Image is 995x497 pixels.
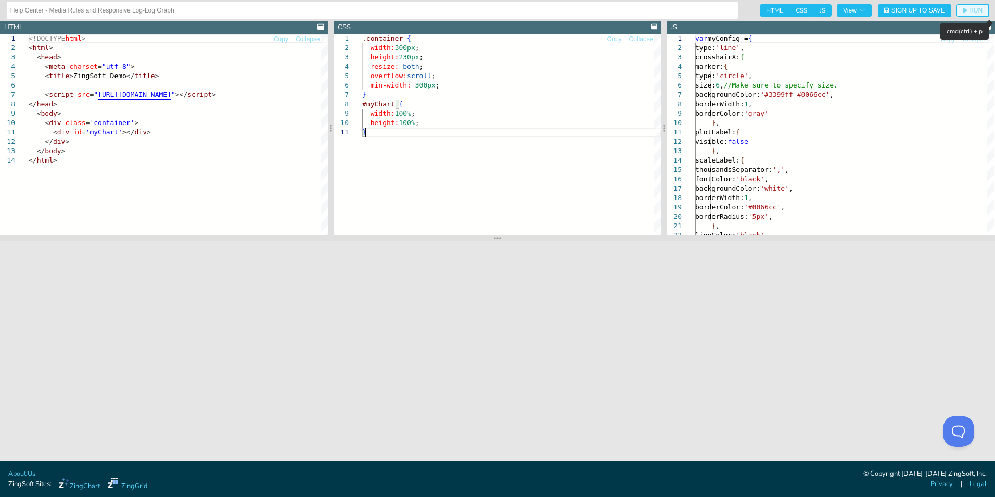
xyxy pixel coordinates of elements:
div: 7 [667,90,682,100]
span: < [29,44,33,52]
span: 'myChart' [86,128,122,136]
div: 17 [667,184,682,193]
span: title [49,72,69,80]
span: , [740,44,744,52]
span: < [45,63,49,70]
input: Untitled Demo [10,2,734,19]
span: fontColor: [695,175,736,183]
span: borderColor: [695,109,744,117]
span: , [716,119,720,127]
span: head [41,53,57,61]
span: ; [415,44,419,52]
span: ; [419,53,423,61]
div: 8 [667,100,682,109]
span: > [53,100,57,108]
span: resize: [370,63,399,70]
a: ZingGrid [108,478,147,491]
button: Collapse [629,34,654,44]
span: Sign Up to Save [891,7,945,14]
span: Copy [274,36,288,42]
span: 300px [415,81,435,89]
iframe: Toggle Customer Support [943,416,974,447]
button: Copy [607,34,622,44]
a: About Us [8,469,35,479]
span: meta [49,63,65,70]
span: , [764,231,769,239]
span: HTML [760,4,789,17]
div: 11 [334,128,349,137]
span: [URL][DOMAIN_NAME] [98,91,171,98]
span: div [135,128,147,136]
div: © Copyright [DATE]-[DATE] ZingSoft, Inc. [863,469,987,479]
div: 5 [667,71,682,81]
span: type: [695,44,716,52]
div: 2 [334,43,349,53]
span: > [57,109,61,117]
a: Legal [970,479,987,489]
span: { [407,34,411,42]
span: > [61,147,66,155]
div: 3 [667,53,682,62]
button: Collapse [295,34,321,44]
span: 'black' [736,175,765,183]
span: "utf-8" [102,63,131,70]
span: script [187,91,212,98]
span: body [41,109,57,117]
div: 1 [334,34,349,43]
span: scroll [407,72,431,80]
span: //Make sure to specify size. [724,81,838,89]
span: .container [362,34,403,42]
span: scaleLabel: [695,156,740,164]
a: ZingChart [59,478,100,491]
span: { [740,53,744,61]
span: '#0066cc' [744,203,781,211]
button: Copy [273,34,289,44]
div: 10 [667,118,682,128]
span: ></ [122,128,134,136]
div: 16 [667,175,682,184]
span: crosshairX: [695,53,740,61]
span: " [171,91,175,98]
span: , [716,147,720,155]
span: height: [370,119,399,127]
span: > [135,119,139,127]
span: < [45,72,49,80]
a: Privacy [930,479,953,489]
span: borderRadius: [695,213,748,220]
span: 230px [399,53,419,61]
div: 12 [667,137,682,146]
span: #myChart [362,100,395,108]
span: ; [436,81,440,89]
div: HTML [4,22,23,32]
div: JS [671,22,677,32]
span: { [736,128,741,136]
span: </ [45,138,53,145]
div: 1 [667,34,682,43]
span: div [57,128,69,136]
span: , [781,203,785,211]
span: Collapse [629,36,654,42]
span: } [362,91,366,98]
span: { [399,100,403,108]
span: var [695,34,707,42]
div: 9 [334,109,349,118]
span: width: [370,109,394,117]
div: 10 [334,118,349,128]
span: html [65,34,81,42]
span: } [712,147,716,155]
span: visible: [695,138,728,145]
span: Copy [940,36,955,42]
div: CSS [338,22,351,32]
span: < [53,128,57,136]
span: marker: [695,63,724,70]
span: < [45,119,49,127]
div: 4 [667,62,682,71]
span: charset [69,63,98,70]
span: ZingSoft Demo [73,72,126,80]
span: both [403,63,419,70]
span: backgroundColor: [695,91,760,98]
span: } [712,222,716,230]
span: borderColor: [695,203,744,211]
span: div [53,138,65,145]
span: ; [431,72,436,80]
